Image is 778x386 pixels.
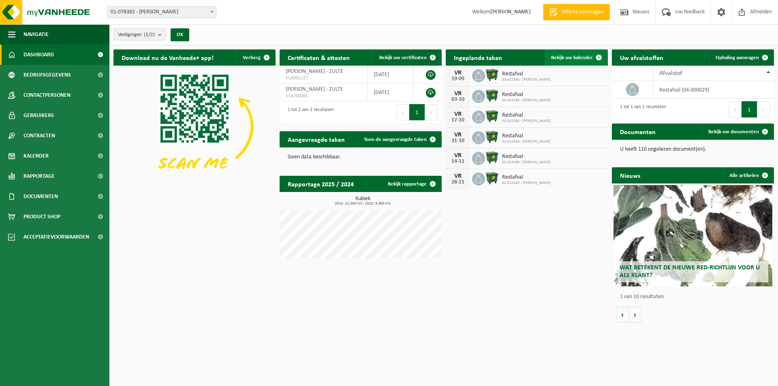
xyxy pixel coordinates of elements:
div: VR [450,70,466,76]
img: WB-1100-HPE-GN-01 [485,151,499,164]
div: 19-09 [450,76,466,82]
img: WB-1100-HPE-GN-01 [485,109,499,123]
a: Toon de aangevraagde taken [357,131,441,147]
img: WB-1100-HPE-GN-01 [485,68,499,82]
td: [DATE] [368,83,414,101]
a: Wat betekent de nieuwe RED-richtlijn voor u als klant? [613,185,772,286]
span: Product Shop [24,207,60,227]
p: 1 van 10 resultaten [620,294,770,300]
h2: Documenten [612,124,664,139]
img: WB-1100-HPE-GN-01 [485,89,499,102]
span: 2024: 14,300 m3 - 2025: 9,900 m3 [284,202,442,206]
div: VR [450,152,466,159]
div: 1 tot 1 van 1 resultaten [616,100,666,118]
button: Verberg [236,49,275,66]
img: WB-1100-HPE-GN-01 [485,130,499,144]
span: Bedrijfsgegevens [24,65,71,85]
span: Documenten [24,186,58,207]
button: 1 [409,104,425,120]
h2: Ingeplande taken [446,49,510,65]
button: OK [171,28,189,41]
div: VR [450,173,466,179]
span: Restafval [502,112,551,119]
div: 14-11 [450,159,466,164]
button: Next [425,104,438,120]
a: Offerte aanvragen [543,4,610,20]
div: VR [450,132,466,138]
a: Ophaling aanvragen [709,49,773,66]
p: Geen data beschikbaar. [288,154,434,160]
span: 02-012346 - [PERSON_NAME] [502,139,551,144]
p: U heeft 110 ongelezen document(en). [620,147,766,152]
strong: [PERSON_NAME] [490,9,531,15]
h3: Kubiek [284,196,442,206]
a: Alle artikelen [723,167,773,183]
button: 1 [742,101,757,117]
span: Contracten [24,126,55,146]
span: 02-012346 - [PERSON_NAME] [502,77,551,82]
span: Bekijk uw documenten [708,129,759,134]
button: Vestigingen(2/2) [113,28,166,41]
td: [DATE] [368,66,414,83]
span: Restafval [502,174,551,181]
count: (2/2) [144,32,155,37]
h2: Aangevraagde taken [280,131,353,147]
button: Volgende [629,307,641,323]
div: 03-10 [450,97,466,102]
span: Restafval [502,92,551,98]
div: 31-10 [450,138,466,144]
div: VR [450,90,466,97]
span: Dashboard [24,45,54,65]
span: Offerte aanvragen [560,8,606,16]
span: Acceptatievoorwaarden [24,227,89,247]
span: Kalender [24,146,49,166]
h2: Rapportage 2025 / 2024 [280,176,362,192]
h2: Download nu de Vanheede+ app! [113,49,222,65]
a: Bekijk uw kalender [545,49,607,66]
span: 01-078382 - KRISTOF DECLERCK - OOIKE [107,6,216,18]
button: Next [757,101,770,117]
div: VR [450,111,466,117]
span: Wat betekent de nieuwe RED-richtlijn voor u als klant? [620,264,760,279]
span: Toon de aangevraagde taken [364,137,427,142]
div: 17-10 [450,117,466,123]
span: Rapportage [24,166,55,186]
img: WB-1100-HPE-GN-01 [485,171,499,185]
span: VLA001127 [286,75,361,81]
span: Gebruikers [24,105,54,126]
td: restafval (04-000029) [653,81,774,98]
span: Afvalstof [659,70,682,77]
span: [PERSON_NAME] - ZULTE [286,68,343,75]
span: Restafval [502,133,551,139]
span: Ophaling aanvragen [716,55,759,60]
button: Previous [396,104,409,120]
button: Previous [729,101,742,117]
a: Bekijk uw certificaten [373,49,441,66]
span: 02-012346 - [PERSON_NAME] [502,181,551,186]
span: Restafval [502,71,551,77]
div: 28-11 [450,179,466,185]
span: Verberg [243,55,261,60]
span: Vestigingen [118,29,155,41]
div: 1 tot 2 van 2 resultaten [284,103,334,121]
span: Bekijk uw kalender [551,55,593,60]
span: Restafval [502,154,551,160]
a: Bekijk uw documenten [702,124,773,140]
span: VLA700091 [286,93,361,99]
span: Bekijk uw certificaten [379,55,427,60]
h2: Nieuws [612,167,648,183]
span: Contactpersonen [24,85,71,105]
span: 02-012346 - [PERSON_NAME] [502,160,551,165]
span: 02-012346 - [PERSON_NAME] [502,119,551,124]
h2: Uw afvalstoffen [612,49,671,65]
span: [PERSON_NAME] - ZULTE [286,86,343,92]
img: Download de VHEPlus App [113,66,276,187]
a: Bekijk rapportage [381,176,441,192]
span: 02-012346 - [PERSON_NAME] [502,98,551,103]
h2: Certificaten & attesten [280,49,358,65]
span: Navigatie [24,24,49,45]
button: Vorige [616,307,629,323]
